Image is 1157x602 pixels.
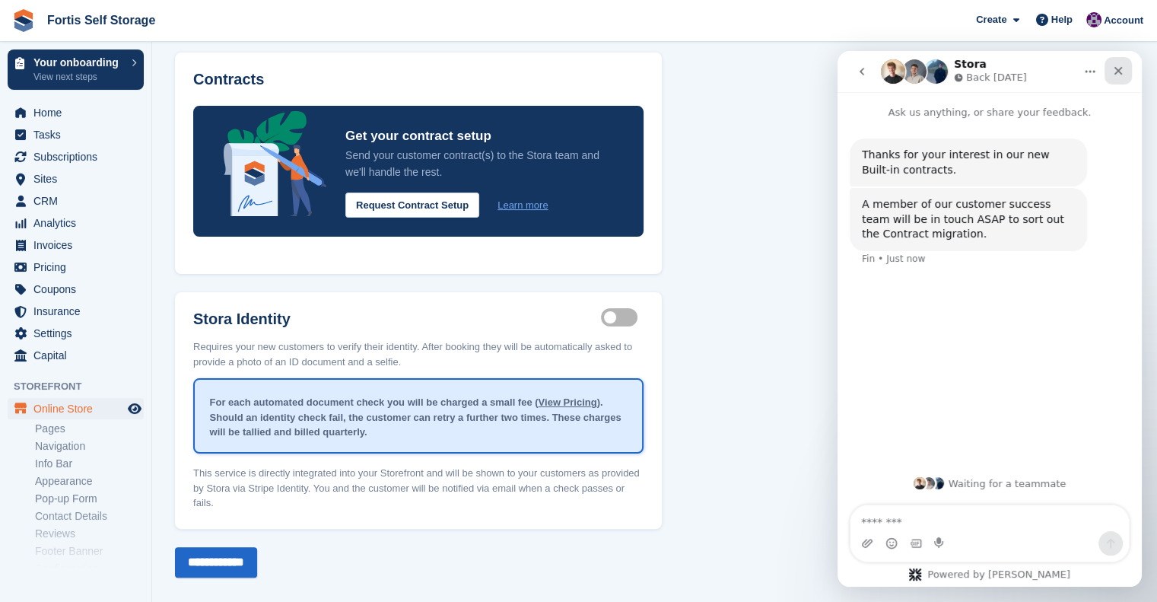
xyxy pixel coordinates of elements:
[33,345,125,366] span: Capital
[8,212,144,234] a: menu
[33,256,125,278] span: Pricing
[33,124,125,145] span: Tasks
[35,527,144,541] a: Reviews
[8,146,144,167] a: menu
[193,71,644,88] h3: Contracts
[345,147,613,180] p: Send your customer contract(s) to the Stora team and we'll handle the rest.
[8,301,144,322] a: menu
[33,190,125,212] span: CRM
[41,8,161,33] a: Fortis Self Storage
[126,400,144,418] a: Preview store
[33,234,125,256] span: Invoices
[8,49,144,90] a: Your onboarding View next steps
[8,190,144,212] a: menu
[8,398,144,419] a: menu
[33,70,124,84] p: View next steps
[33,102,125,123] span: Home
[497,198,548,213] a: Learn more
[193,311,601,328] label: Stora Identity
[1051,12,1073,27] span: Help
[12,9,35,32] img: stora-icon-8386f47178a22dfd0bd8f6a31ec36ba5ce8667c1dd55bd0f319d3a0aa187defe.svg
[33,279,125,300] span: Coupons
[838,51,1142,587] iframe: To enrich screen reader interactions, please activate Accessibility in Grammarly extension settings
[539,397,597,408] a: View Pricing
[976,12,1006,27] span: Create
[35,422,144,436] a: Pages
[193,457,644,511] p: This service is directly integrated into your Storefront and will be shown to your customers as p...
[33,146,125,167] span: Subscriptions
[14,379,151,394] span: Storefront
[8,168,144,190] a: menu
[1086,12,1101,27] img: Richard Welch
[33,212,125,234] span: Analytics
[35,492,144,506] a: Pop-up Form
[601,317,644,319] label: Identity proof enabled
[8,279,144,300] a: menu
[33,57,124,68] p: Your onboarding
[35,474,144,489] a: Appearance
[35,457,144,471] a: Info Bar
[1104,13,1143,28] span: Account
[8,256,144,278] a: menu
[35,544,144,559] a: Footer Banner
[33,323,125,344] span: Settings
[33,398,125,419] span: Online Store
[8,234,144,256] a: menu
[8,102,144,123] a: menu
[35,439,144,454] a: Navigation
[35,509,144,524] a: Contact Details
[33,301,125,322] span: Insurance
[345,193,479,218] button: Request Contract Setup
[8,345,144,366] a: menu
[35,562,144,576] a: Configuration
[195,383,642,452] div: For each automated document check you will be charged a small fee ( ). Should an identity check f...
[8,124,144,145] a: menu
[224,111,327,216] img: integrated-contracts-announcement-icon-4bcc16208f3049d2eff6d38435ce2bd7c70663ee5dfbe56b0d99acac82...
[8,323,144,344] a: menu
[345,125,613,147] p: Get your contract setup
[193,330,644,369] p: Requires your new customers to verify their identity. After booking they will be automatically as...
[33,168,125,190] span: Sites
